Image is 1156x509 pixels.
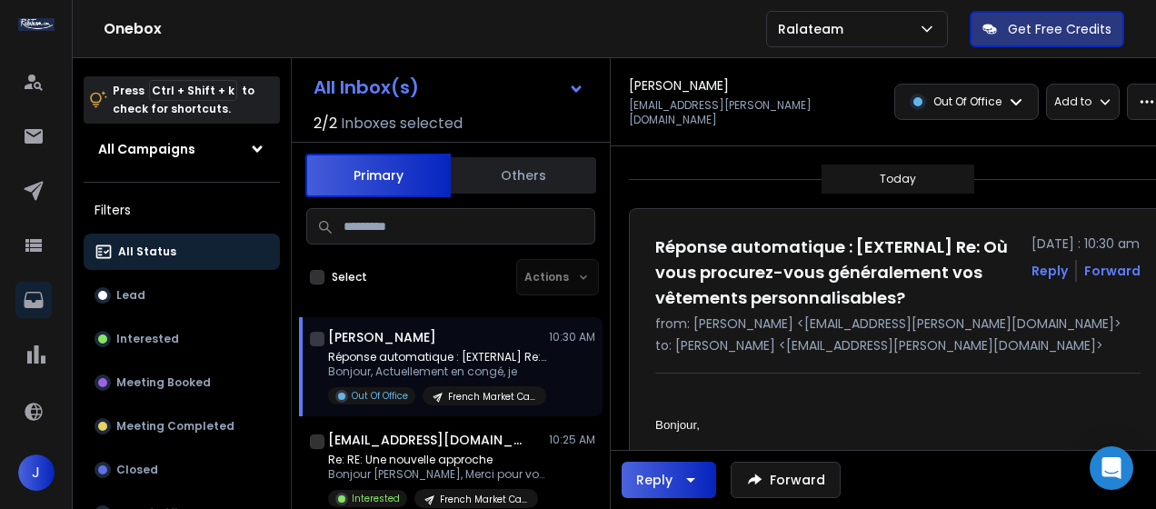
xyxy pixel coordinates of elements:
[98,140,195,158] h1: All Campaigns
[332,270,367,284] label: Select
[1008,20,1111,38] p: Get Free Credits
[328,328,436,346] h1: [PERSON_NAME]
[113,82,254,118] p: Press to check for shortcuts.
[1031,235,1141,253] p: [DATE] : 10:30 am
[84,197,280,223] h3: Filters
[18,18,55,31] img: logo
[104,18,766,40] h1: Onebox
[18,454,55,491] button: J
[880,172,916,186] p: Today
[328,364,546,379] p: Bonjour, Actuellement en congé, je
[970,11,1124,47] button: Get Free Credits
[314,113,337,135] span: 2 / 2
[116,419,234,434] p: Meeting Completed
[1054,95,1091,109] p: Add to
[778,20,851,38] p: Ralateam
[84,452,280,488] button: Closed
[116,288,145,303] p: Lead
[629,98,883,127] p: [EMAIL_ADDRESS][PERSON_NAME][DOMAIN_NAME]
[84,277,280,314] button: Lead
[84,321,280,357] button: Interested
[622,462,716,498] button: Reply
[328,350,546,364] p: Réponse automatique : [EXTERNAL] Re: Où
[299,69,599,105] button: All Inbox(s)
[636,471,673,489] div: Reply
[116,463,158,477] p: Closed
[655,418,700,432] span: Bonjour,
[933,95,1002,109] p: Out Of Office
[549,433,595,447] p: 10:25 AM
[84,234,280,270] button: All Status
[84,408,280,444] button: Meeting Completed
[352,492,400,505] p: Interested
[1090,446,1133,490] div: Open Intercom Messenger
[328,467,546,482] p: Bonjour [PERSON_NAME], Merci pour votre réponse
[655,314,1141,333] p: from: [PERSON_NAME] <[EMAIL_ADDRESS][PERSON_NAME][DOMAIN_NAME]>
[341,113,463,135] h3: Inboxes selected
[655,336,1141,354] p: to: [PERSON_NAME] <[EMAIL_ADDRESS][PERSON_NAME][DOMAIN_NAME]>
[116,332,179,346] p: Interested
[629,76,729,95] h1: [PERSON_NAME]
[1084,262,1141,280] div: Forward
[314,78,419,96] h1: All Inbox(s)
[1031,262,1068,280] button: Reply
[655,235,1021,311] h1: Réponse automatique : [EXTERNAL] Re: Où vous procurez-vous généralement vos vêtements personnalis...
[352,389,408,403] p: Out Of Office
[116,375,211,390] p: Meeting Booked
[451,155,596,195] button: Others
[448,390,535,404] p: French Market Campaign | Group B | Ralateam | Max 1 per Company
[731,462,841,498] button: Forward
[328,431,528,449] h1: [EMAIL_ADDRESS][DOMAIN_NAME]
[84,131,280,167] button: All Campaigns
[149,80,237,101] span: Ctrl + Shift + k
[118,245,176,259] p: All Status
[328,453,546,467] p: Re: RE: Une nouvelle approche
[549,330,595,344] p: 10:30 AM
[440,493,527,506] p: French Market Campaign | Group B | Ralateam | Max 1 per Company
[84,364,280,401] button: Meeting Booked
[305,154,451,197] button: Primary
